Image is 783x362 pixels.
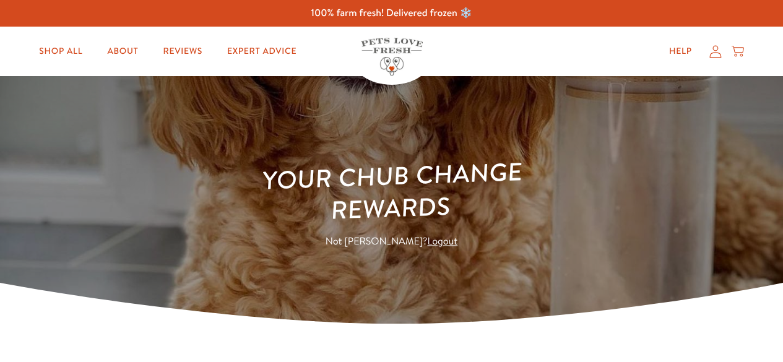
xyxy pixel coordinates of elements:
[361,38,423,75] img: Pets Love Fresh
[214,234,570,251] p: Not [PERSON_NAME]?
[29,39,92,64] a: Shop All
[659,39,702,64] a: Help
[154,39,212,64] a: Reviews
[427,235,457,249] a: Logout
[212,153,571,230] h1: Your Chub Change Rewards
[217,39,306,64] a: Expert Advice
[97,39,148,64] a: About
